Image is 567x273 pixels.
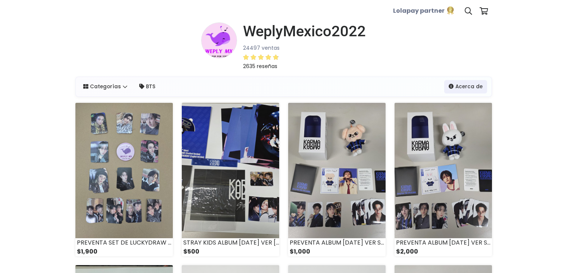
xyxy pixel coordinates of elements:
[243,52,366,71] a: 2635 reseñas
[75,103,173,256] a: PREVENTA SET DE LUCKYDRAW [DATE] SEGUNDA [PERSON_NAME] 12 PC $1,900
[243,53,279,62] div: 4.85 / 5
[395,103,492,238] img: small_1756942530281.jpeg
[79,80,132,93] a: Categorías
[75,247,173,256] div: $1,900
[237,22,366,40] a: WeplyMexico2022
[182,238,279,247] div: STRAY KIDS ALBUM [DATE] VER [DATE] LIMITADO
[201,22,237,58] img: small.png
[395,238,492,247] div: PREVENTA ALBUM [DATE] VER SKZOO
[243,62,277,70] small: 2635 reseñas
[288,247,386,256] div: $1,000
[395,247,492,256] div: $2,000
[288,103,386,238] img: small_1756942682874.jpeg
[444,80,487,93] a: Acerca de
[75,103,173,238] img: small_1757986898598.jpeg
[182,247,279,256] div: $500
[288,238,386,247] div: PREVENTA ALBUM [DATE] VER SKZOO PUPPYM O FOXLY O DWAKI
[182,103,279,256] a: STRAY KIDS ALBUM [DATE] VER [DATE] LIMITADO $500
[395,103,492,256] a: PREVENTA ALBUM [DATE] VER SKZOO $2,000
[243,44,280,52] small: 24497 ventas
[135,80,160,93] a: BTS
[182,103,279,238] img: small_1757033926976.jpeg
[446,6,455,15] img: Lolapay partner
[243,22,366,40] h1: WeplyMexico2022
[75,238,173,247] div: PREVENTA SET DE LUCKYDRAW [DATE] SEGUNDA [PERSON_NAME] 12 PC
[393,7,445,15] b: Lolapay partner
[288,103,386,256] a: PREVENTA ALBUM [DATE] VER SKZOO PUPPYM O FOXLY O DWAKI $1,000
